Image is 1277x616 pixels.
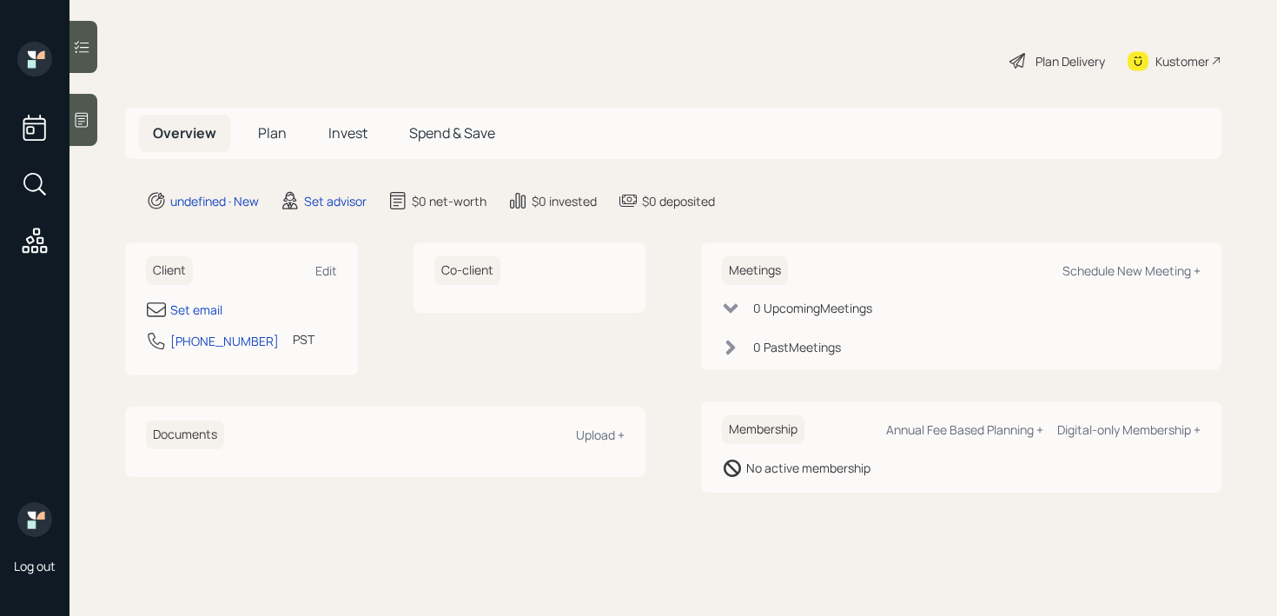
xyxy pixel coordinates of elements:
div: Log out [14,558,56,574]
div: Set email [170,301,222,319]
div: Annual Fee Based Planning + [886,421,1043,438]
h6: Meetings [722,256,788,285]
div: Set advisor [304,192,367,210]
div: Upload + [576,427,625,443]
h6: Membership [722,415,804,444]
div: Schedule New Meeting + [1062,262,1201,279]
div: [PHONE_NUMBER] [170,332,279,350]
span: Spend & Save [409,123,495,142]
img: retirable_logo.png [17,502,52,537]
div: 0 Past Meeting s [753,338,841,356]
div: $0 deposited [642,192,715,210]
div: $0 invested [532,192,597,210]
span: Invest [328,123,367,142]
div: No active membership [746,459,870,477]
div: Digital-only Membership + [1057,421,1201,438]
div: $0 net-worth [412,192,486,210]
div: undefined · New [170,192,259,210]
h6: Documents [146,421,224,449]
h6: Co-client [434,256,500,285]
div: Plan Delivery [1035,52,1105,70]
div: Kustomer [1155,52,1209,70]
div: Edit [315,262,337,279]
span: Overview [153,123,216,142]
span: Plan [258,123,287,142]
div: 0 Upcoming Meeting s [753,299,872,317]
div: PST [293,330,314,348]
h6: Client [146,256,193,285]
